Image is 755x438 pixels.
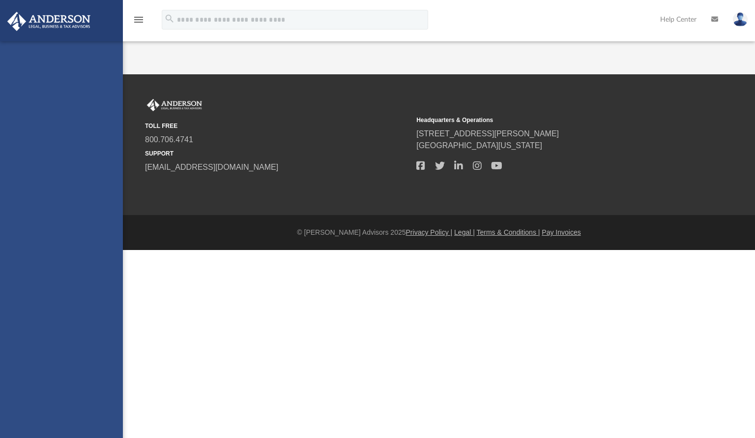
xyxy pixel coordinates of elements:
[416,116,681,125] small: Headquarters & Operations
[164,13,175,24] i: search
[133,19,145,26] a: menu
[133,14,145,26] i: menu
[4,12,93,31] img: Anderson Advisors Platinum Portal
[145,149,409,158] small: SUPPORT
[733,12,748,27] img: User Pic
[145,163,278,171] a: [EMAIL_ADDRESS][DOMAIN_NAME]
[477,228,540,236] a: Terms & Conditions |
[145,99,204,112] img: Anderson Advisors Platinum Portal
[416,141,542,150] a: [GEOGRAPHIC_DATA][US_STATE]
[145,122,409,130] small: TOLL FREE
[145,135,193,144] a: 800.706.4741
[123,227,755,238] div: © [PERSON_NAME] Advisors 2025
[454,228,475,236] a: Legal |
[406,228,453,236] a: Privacy Policy |
[542,228,581,236] a: Pay Invoices
[416,129,559,138] a: [STREET_ADDRESS][PERSON_NAME]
